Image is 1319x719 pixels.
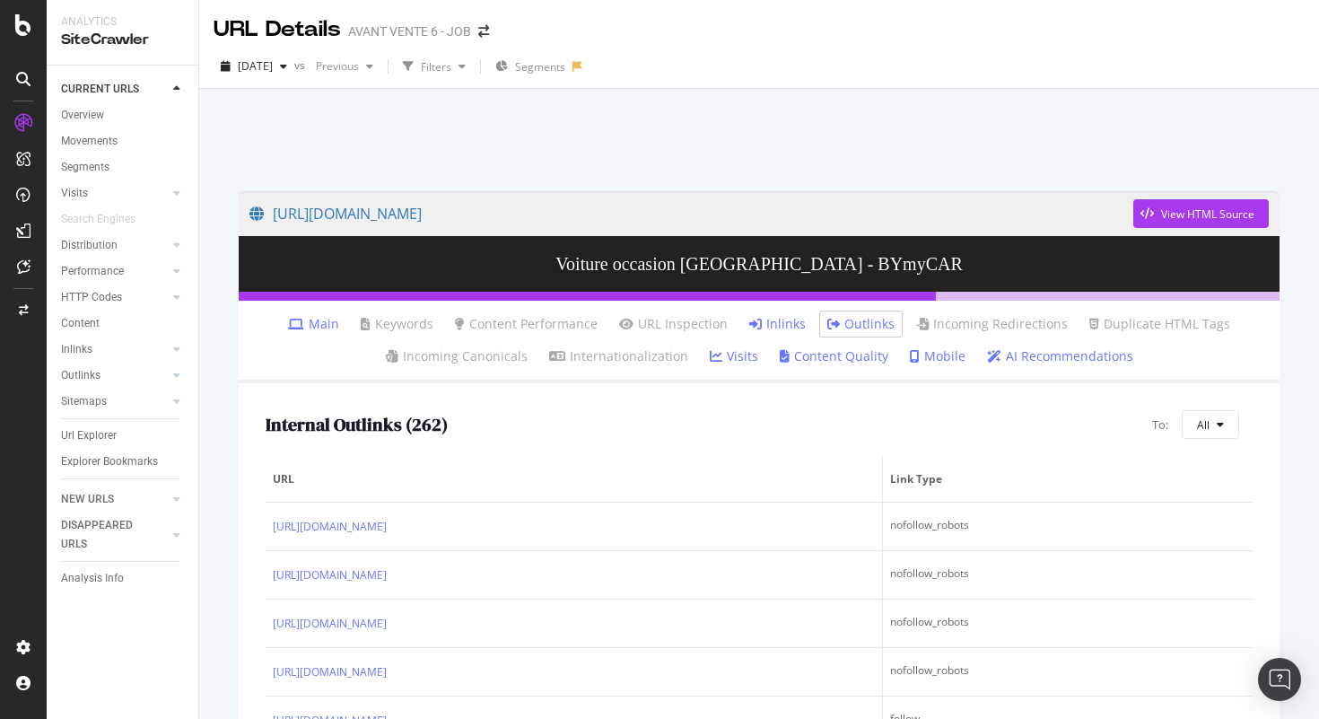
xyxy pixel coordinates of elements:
div: URL Details [214,14,341,45]
div: Distribution [61,236,118,255]
div: DISAPPEARED URLS [61,516,152,554]
a: Incoming Redirections [916,315,1068,333]
a: Overview [61,106,186,125]
a: Outlinks [827,315,895,333]
div: Content [61,314,100,333]
div: Overview [61,106,104,125]
a: Explorer Bookmarks [61,452,186,471]
a: Movements [61,132,186,151]
h2: Internal Outlinks ( 262 ) [266,415,448,434]
a: Content [61,314,186,333]
a: DISAPPEARED URLS [61,516,168,554]
a: Duplicate HTML Tags [1089,315,1230,333]
a: Content Quality [780,347,888,365]
div: Sitemaps [61,392,107,411]
button: View HTML Source [1133,199,1269,228]
div: AVANT VENTE 6 - JOB [348,22,471,40]
span: To: [1152,416,1168,434]
a: Visits [710,347,758,365]
a: Internationalization [549,347,688,365]
div: Explorer Bookmarks [61,452,158,471]
div: Visits [61,184,88,203]
div: View HTML Source [1161,206,1254,222]
a: [URL][DOMAIN_NAME] [273,566,387,584]
div: Open Intercom Messenger [1258,658,1301,701]
div: arrow-right-arrow-left [478,25,489,38]
td: nofollow_robots [883,600,1253,648]
div: Filters [421,59,451,75]
td: nofollow_robots [883,503,1253,551]
button: [DATE] [214,52,294,81]
div: HTTP Codes [61,288,122,307]
a: Inlinks [61,340,168,359]
a: NEW URLS [61,490,168,509]
a: [URL][DOMAIN_NAME] [273,615,387,633]
div: Movements [61,132,118,151]
span: Segments [515,59,565,75]
div: Segments [61,158,109,177]
a: [URL][DOMAIN_NAME] [273,518,387,536]
span: Link Type [890,471,1242,487]
a: Incoming Canonicals [386,347,528,365]
button: Filters [396,52,473,81]
a: [URL][DOMAIN_NAME] [273,663,387,681]
a: CURRENT URLS [61,80,168,99]
span: URL [273,471,870,487]
button: Segments [488,52,572,81]
span: vs [294,57,309,73]
div: Outlinks [61,366,100,385]
a: Performance [61,262,168,281]
div: Analysis Info [61,569,124,588]
div: Performance [61,262,124,281]
div: CURRENT URLS [61,80,139,99]
h3: Voiture occasion [GEOGRAPHIC_DATA] - BYmyCAR [239,236,1280,292]
a: Outlinks [61,366,168,385]
div: Url Explorer [61,426,117,445]
div: SiteCrawler [61,30,184,50]
a: Url Explorer [61,426,186,445]
span: All [1197,417,1210,433]
span: Previous [309,58,359,74]
span: 2025 Sep. 9th [238,58,273,74]
td: nofollow_robots [883,551,1253,600]
td: nofollow_robots [883,648,1253,697]
div: Search Engines [61,210,135,229]
a: Distribution [61,236,168,255]
a: Content Performance [455,315,598,333]
a: Sitemaps [61,392,168,411]
a: Mobile [910,347,965,365]
a: [URL][DOMAIN_NAME] [249,191,1133,236]
div: Analytics [61,14,184,30]
a: URL Inspection [619,315,728,333]
a: Search Engines [61,210,153,229]
a: Inlinks [749,315,806,333]
a: AI Recommendations [987,347,1133,365]
button: All [1182,410,1239,439]
div: NEW URLS [61,490,114,509]
a: Segments [61,158,186,177]
a: HTTP Codes [61,288,168,307]
a: Main [288,315,339,333]
a: Analysis Info [61,569,186,588]
div: Inlinks [61,340,92,359]
a: Visits [61,184,168,203]
a: Keywords [361,315,433,333]
button: Previous [309,52,380,81]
